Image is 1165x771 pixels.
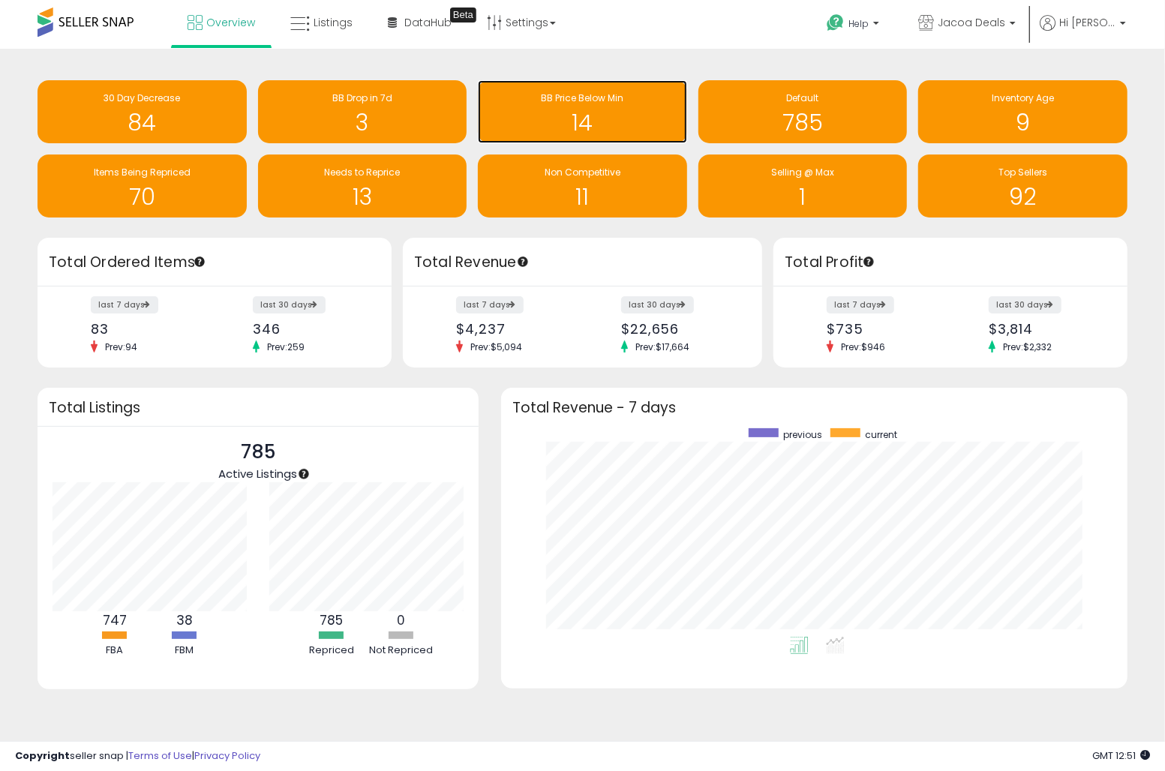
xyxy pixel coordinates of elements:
[485,184,680,209] h1: 11
[332,91,392,104] span: BB Drop in 7d
[91,296,158,313] label: last 7 days
[1059,15,1115,30] span: Hi [PERSON_NAME]
[827,296,894,313] label: last 7 days
[15,749,260,763] div: seller snap | |
[784,428,823,441] span: previous
[49,252,380,273] h3: Total Ordered Items
[45,110,239,135] h1: 84
[91,321,203,337] div: 83
[258,80,467,143] a: BB Drop in 7d 3
[833,340,893,353] span: Prev: $946
[81,643,149,658] div: FBA
[324,166,400,178] span: Needs to Reprice
[176,611,193,629] b: 38
[998,166,1047,178] span: Top Sellers
[206,15,255,30] span: Overview
[516,255,530,268] div: Tooltip anchor
[995,340,1059,353] span: Prev: $2,332
[368,643,435,658] div: Not Repriced
[253,321,365,337] div: 346
[397,611,405,629] b: 0
[218,466,297,481] span: Active Listings
[258,154,467,217] a: Needs to Reprice 13
[404,15,452,30] span: DataHub
[866,428,898,441] span: current
[787,91,819,104] span: Default
[456,321,571,337] div: $4,237
[621,296,694,313] label: last 30 days
[926,184,1120,209] h1: 92
[297,467,311,481] div: Tooltip anchor
[545,166,620,178] span: Non Competitive
[320,611,343,629] b: 785
[848,17,869,30] span: Help
[15,748,70,763] strong: Copyright
[104,91,180,104] span: 30 Day Decrease
[260,340,312,353] span: Prev: 259
[38,80,247,143] a: 30 Day Decrease 84
[698,80,908,143] a: Default 785
[989,321,1101,337] div: $3,814
[314,15,353,30] span: Listings
[827,321,939,337] div: $735
[1040,15,1126,49] a: Hi [PERSON_NAME]
[45,184,239,209] h1: 70
[151,643,218,658] div: FBM
[918,80,1127,143] a: Inventory Age 9
[253,296,326,313] label: last 30 days
[1092,748,1150,763] span: 2025-10-14 12:51 GMT
[706,110,900,135] h1: 785
[128,748,192,763] a: Terms of Use
[785,252,1116,273] h3: Total Profit
[266,110,460,135] h1: 3
[478,80,687,143] a: BB Price Below Min 14
[771,166,834,178] span: Selling @ Max
[218,438,297,466] p: 785
[456,296,524,313] label: last 7 days
[706,184,900,209] h1: 1
[512,402,1116,413] h3: Total Revenue - 7 days
[98,340,145,353] span: Prev: 94
[49,402,467,413] h3: Total Listings
[414,252,751,273] h3: Total Revenue
[918,154,1127,217] a: Top Sellers 92
[463,340,530,353] span: Prev: $5,094
[266,184,460,209] h1: 13
[541,91,623,104] span: BB Price Below Min
[103,611,127,629] b: 747
[193,255,206,268] div: Tooltip anchor
[992,91,1054,104] span: Inventory Age
[450,7,476,22] div: Tooltip anchor
[38,154,247,217] a: Items Being Repriced 70
[815,2,894,49] a: Help
[926,110,1120,135] h1: 9
[478,154,687,217] a: Non Competitive 11
[698,154,908,217] a: Selling @ Max 1
[628,340,697,353] span: Prev: $17,664
[94,166,191,178] span: Items Being Repriced
[989,296,1061,313] label: last 30 days
[862,255,875,268] div: Tooltip anchor
[298,643,365,658] div: Repriced
[621,321,736,337] div: $22,656
[194,748,260,763] a: Privacy Policy
[938,15,1005,30] span: Jacoa Deals
[485,110,680,135] h1: 14
[826,13,845,32] i: Get Help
